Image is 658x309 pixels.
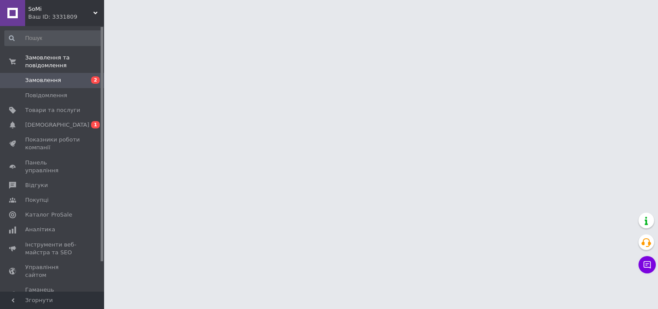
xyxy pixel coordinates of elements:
[28,5,93,13] span: SoMi
[91,121,100,128] span: 1
[25,121,89,129] span: [DEMOGRAPHIC_DATA]
[25,211,72,219] span: Каталог ProSale
[25,286,80,302] span: Гаманець компанії
[4,30,102,46] input: Пошук
[25,226,55,233] span: Аналітика
[25,181,48,189] span: Відгуки
[28,13,104,21] div: Ваш ID: 3331809
[91,76,100,84] span: 2
[25,136,80,151] span: Показники роботи компанії
[25,106,80,114] span: Товари та послуги
[638,256,656,273] button: Чат з покупцем
[25,263,80,279] span: Управління сайтом
[25,196,49,204] span: Покупці
[25,54,104,69] span: Замовлення та повідомлення
[25,159,80,174] span: Панель управління
[25,241,80,256] span: Інструменти веб-майстра та SEO
[25,76,61,84] span: Замовлення
[25,92,67,99] span: Повідомлення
